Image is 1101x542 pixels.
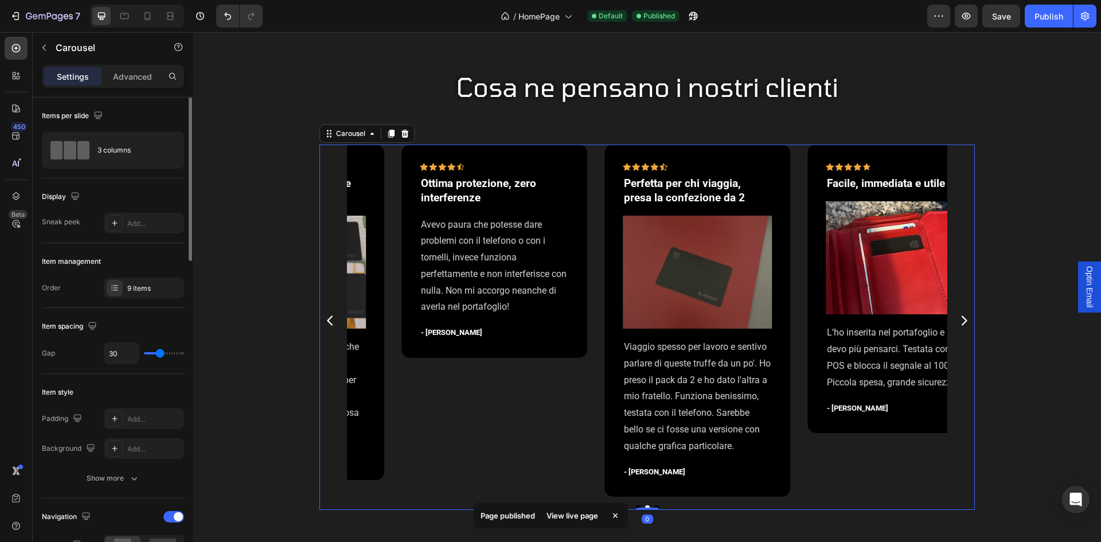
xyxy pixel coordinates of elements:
[57,71,89,83] p: Settings
[75,9,80,23] p: 7
[599,11,623,21] span: Default
[193,32,1101,542] iframe: Design area
[11,122,28,131] div: 450
[42,468,184,489] button: Show more
[431,145,577,173] p: Perfetta per chi viaggia, presa la confezione da 2
[634,371,780,382] p: - [PERSON_NAME]
[42,283,61,293] div: Order
[518,10,560,22] span: HomePage
[104,343,139,364] input: Auto
[25,307,171,406] p: I miei non sapevano nemmeno che si potessero rubare soldi con il contactless, così ne ho prese 4 ...
[540,508,605,524] div: View live page
[87,473,140,484] div: Show more
[443,473,447,478] button: Dot
[430,184,579,297] img: gempages_556863094798680844-894992fb-8366-4613-9e59-36ad46195e61.jpg
[42,189,82,205] div: Display
[481,510,535,521] p: Page published
[762,279,780,298] button: Carousel Next Arrow
[452,473,456,478] button: Dot
[127,444,181,454] div: Add...
[113,71,152,83] p: Advanced
[42,217,80,227] div: Sneak peek
[448,482,460,492] div: 0
[633,169,782,283] img: gempages_556863094798680844-5cf0defa-f1e8-49be-b528-fcbed2727c07.jpg
[42,441,97,457] div: Background
[25,145,171,173] p: Tutto perfetto, presa anche per i miei genitori
[42,348,55,358] div: Gap
[9,210,28,219] div: Beta
[634,293,780,358] p: L’ho inserita nel portafoglio e non devo più pensarci. Testata con il POS e blocca il segnale al ...
[42,319,99,334] div: Item spacing
[461,473,466,478] button: Dot
[1062,486,1090,513] div: Open Intercom Messenger
[5,5,85,28] button: 7
[634,145,780,159] p: Facile, immediata e utile
[431,307,577,423] p: Viaggio spesso per lavoro e sentivo parlare di queste truffe da un po'. Ho preso il pack da 2 e h...
[42,509,93,525] div: Navigation
[42,411,84,427] div: Padding
[97,137,167,163] div: 3 columns
[126,37,782,73] h2: Cosa ne pensano i nostri clienti
[431,434,577,446] p: - [PERSON_NAME]
[1025,5,1073,28] button: Publish
[127,219,181,229] div: Add...
[982,5,1020,28] button: Save
[42,387,73,397] div: Item style
[228,185,374,284] p: Avevo paura che potesse dare problemi con il telefono o con i tornelli, invece funziona perfettam...
[140,96,174,107] div: Carousel
[42,256,101,267] div: Item management
[228,295,374,306] p: - [PERSON_NAME]
[216,5,263,28] div: Undo/Redo
[24,184,173,297] img: gempages_556863094798680844-d264290d-fccf-4324-9cfb-d507b058b226.jpg
[128,279,146,298] button: Carousel Back Arrow
[25,418,171,429] p: - [PERSON_NAME]
[891,234,902,275] span: Optin Email
[56,41,153,54] p: Carousel
[513,10,516,22] span: /
[1034,10,1063,22] div: Publish
[42,108,105,124] div: Items per slide
[127,414,181,424] div: Add...
[992,11,1011,21] span: Save
[643,11,675,21] span: Published
[127,283,181,294] div: 9 items
[228,145,374,173] p: Ottima protezione, zero interferenze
